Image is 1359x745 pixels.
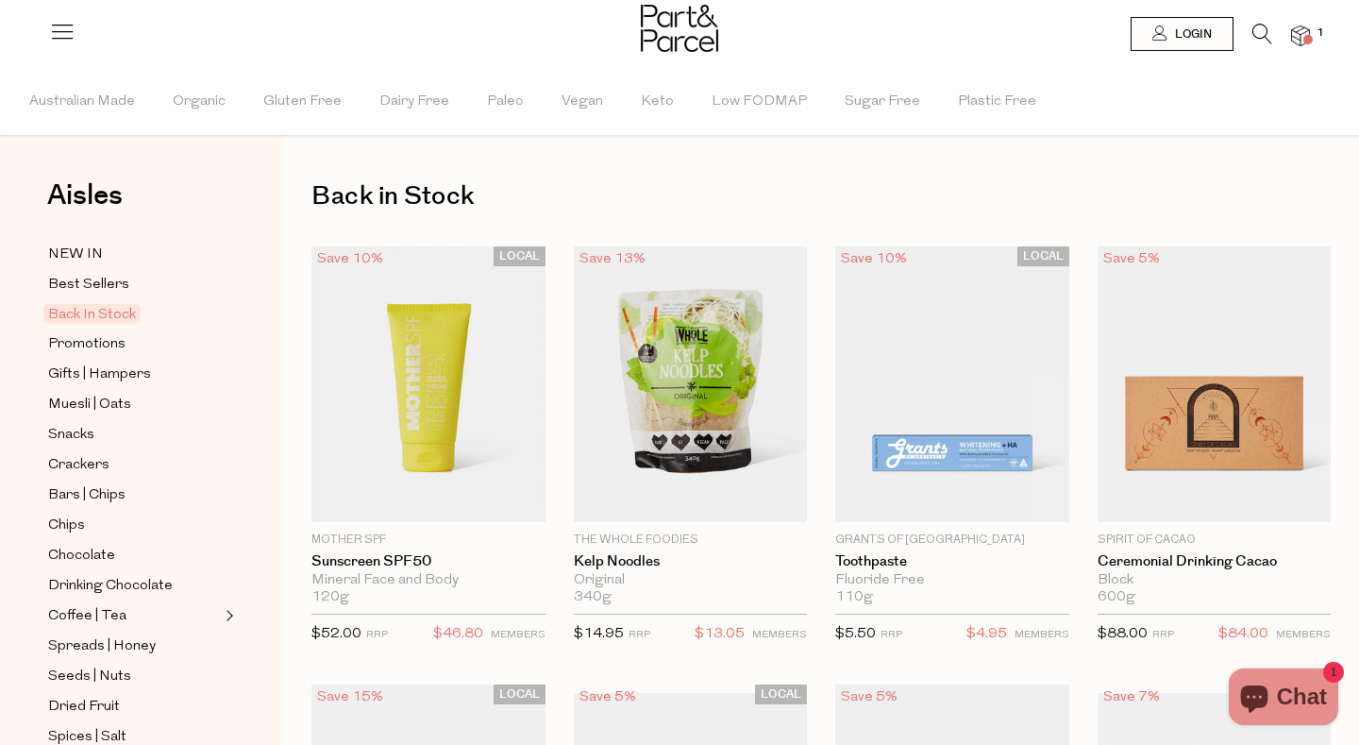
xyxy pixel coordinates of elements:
span: $52.00 [311,627,361,641]
span: Plastic Free [958,69,1036,135]
img: Part&Parcel [641,5,718,52]
span: Paleo [487,69,524,135]
small: RRP [629,630,650,640]
span: LOCAL [494,246,545,266]
span: Chips [48,515,85,537]
a: Spreads | Honey [48,635,220,658]
a: Login [1131,17,1233,51]
span: $84.00 [1218,622,1268,647]
div: Save 5% [1098,246,1166,272]
p: Grants of [GEOGRAPHIC_DATA] [835,532,1069,549]
a: Aisles [47,181,123,229]
a: Bars | Chips [48,483,220,507]
p: The Whole Foodies [574,532,808,549]
span: $5.50 [835,627,876,641]
a: Dried Fruit [48,695,220,719]
span: 340g [574,589,612,606]
a: Toothpaste [835,553,1069,570]
a: Gifts | Hampers [48,363,220,386]
span: $13.05 [695,622,745,647]
div: Save 13% [574,246,651,272]
span: Back In Stock [43,304,141,324]
h1: Back in Stock [311,175,1331,218]
a: Best Sellers [48,273,220,296]
small: RRP [881,630,902,640]
span: $46.80 [433,622,483,647]
small: RRP [1152,630,1174,640]
div: Save 5% [574,685,642,710]
span: Crackers [48,454,109,477]
span: Best Sellers [48,274,129,296]
span: LOCAL [494,685,545,704]
span: Gifts | Hampers [48,364,151,386]
a: Drinking Chocolate [48,574,220,598]
span: Gluten Free [263,69,342,135]
a: Coffee | Tea [48,604,220,628]
a: Crackers [48,453,220,477]
span: Snacks [48,424,94,447]
span: Promotions [48,333,126,356]
div: Save 5% [835,685,903,710]
small: MEMBERS [1015,630,1069,640]
img: Ceremonial Drinking Cacao [1098,246,1332,522]
a: Back In Stock [48,303,220,326]
a: Muesli | Oats [48,393,220,416]
span: Dairy Free [379,69,449,135]
a: NEW IN [48,243,220,266]
img: Kelp Noodles [574,246,808,522]
a: Seeds | Nuts [48,665,220,688]
div: Block [1098,572,1332,589]
span: 1 [1312,25,1329,42]
span: Muesli | Oats [48,394,131,416]
span: Seeds | Nuts [48,666,131,688]
span: Spreads | Honey [48,635,156,658]
p: Spirit of Cacao [1098,532,1332,549]
span: 120g [311,589,349,606]
p: Mother SPF [311,532,545,549]
a: Snacks [48,423,220,447]
a: Sunscreen SPF50 [311,553,545,570]
span: Keto [641,69,674,135]
button: Expand/Collapse Coffee | Tea [221,604,234,627]
div: Save 15% [311,685,389,710]
a: 1 [1291,25,1310,45]
span: $14.95 [574,627,624,641]
span: Organic [173,69,226,135]
img: Sunscreen SPF50 [311,246,545,522]
span: LOCAL [1017,246,1069,266]
span: Australian Made [29,69,135,135]
span: Dried Fruit [48,696,120,719]
small: RRP [366,630,388,640]
span: Sugar Free [845,69,920,135]
span: Bars | Chips [48,484,126,507]
span: $4.95 [966,622,1007,647]
div: Original [574,572,808,589]
div: Mineral Face and Body [311,572,545,589]
small: MEMBERS [1276,630,1331,640]
span: Chocolate [48,545,115,567]
small: MEMBERS [491,630,545,640]
a: Kelp Noodles [574,553,808,570]
span: Login [1170,26,1212,42]
span: Drinking Chocolate [48,575,173,598]
span: 600g [1098,589,1135,606]
div: Save 10% [835,246,913,272]
span: $88.00 [1098,627,1148,641]
span: Coffee | Tea [48,605,126,628]
a: Chips [48,514,220,537]
span: NEW IN [48,244,103,266]
span: Vegan [562,69,603,135]
div: Save 10% [311,246,389,272]
small: MEMBERS [752,630,807,640]
span: 110g [835,589,873,606]
a: Chocolate [48,544,220,567]
span: LOCAL [755,685,807,704]
span: Aisles [47,175,123,216]
span: Low FODMAP [712,69,807,135]
img: Toothpaste [835,246,1069,522]
a: Promotions [48,332,220,356]
a: Ceremonial Drinking Cacao [1098,553,1332,570]
div: Fluoride Free [835,572,1069,589]
inbox-online-store-chat: Shopify online store chat [1223,669,1344,730]
div: Save 7% [1098,685,1166,710]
